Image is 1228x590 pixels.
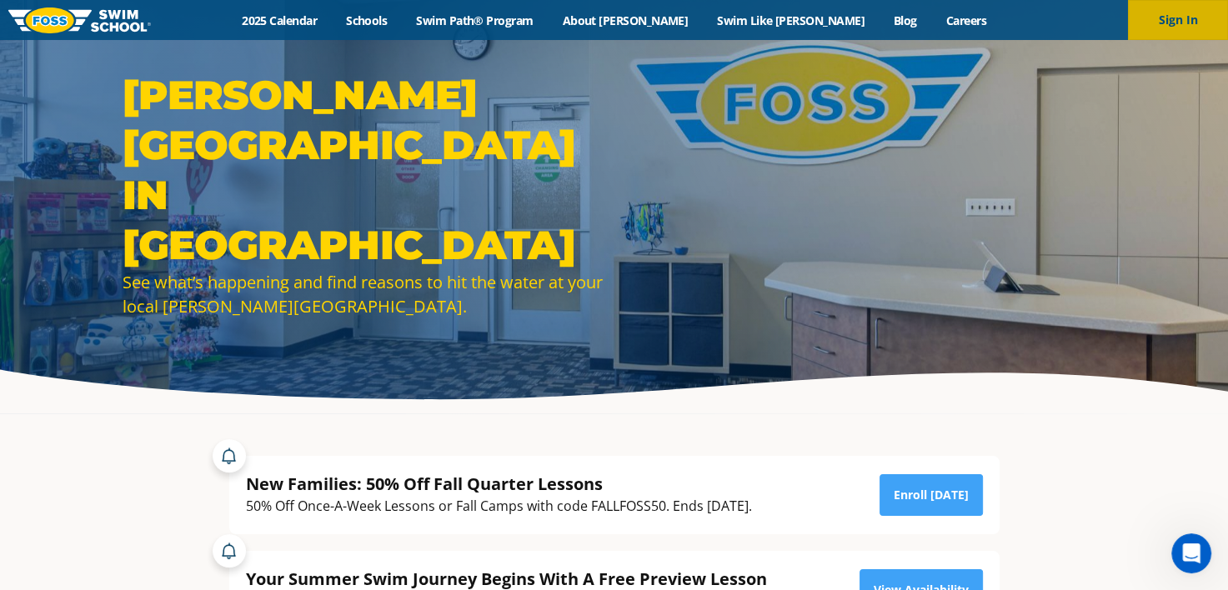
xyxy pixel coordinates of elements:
a: Blog [879,12,931,28]
h1: [PERSON_NAME][GEOGRAPHIC_DATA] in [GEOGRAPHIC_DATA] [123,70,606,270]
div: See what’s happening and find reasons to hit the water at your local [PERSON_NAME][GEOGRAPHIC_DATA]. [123,270,606,318]
a: Swim Path® Program [402,12,548,28]
a: Enroll [DATE] [880,474,983,516]
a: 2025 Calendar [228,12,332,28]
a: About [PERSON_NAME] [548,12,703,28]
a: Careers [931,12,1000,28]
div: Your Summer Swim Journey Begins With A Free Preview Lesson [246,567,805,590]
a: Swim Like [PERSON_NAME] [703,12,880,28]
a: Schools [332,12,402,28]
div: New Families: 50% Off Fall Quarter Lessons [246,472,752,495]
img: FOSS Swim School Logo [8,7,151,33]
iframe: Intercom live chat [1171,533,1211,573]
div: 50% Off Once-A-Week Lessons or Fall Camps with code FALLFOSS50. Ends [DATE]. [246,495,752,517]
